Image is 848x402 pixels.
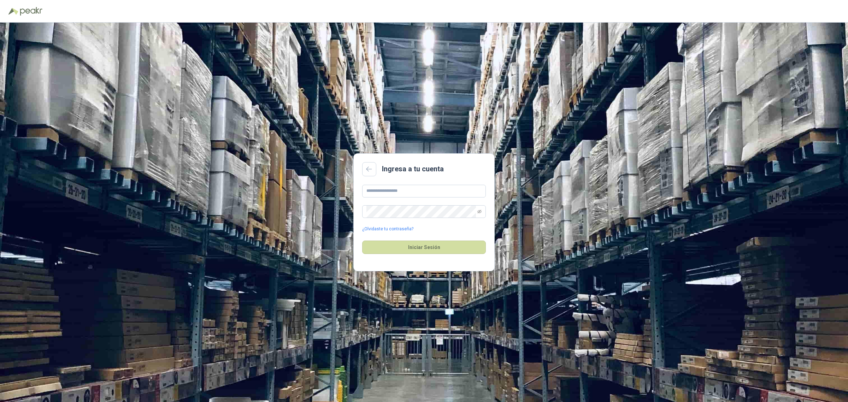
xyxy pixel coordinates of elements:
h2: Ingresa a tu cuenta [382,164,444,175]
img: Logo [8,8,18,15]
img: Peakr [20,7,42,16]
a: ¿Olvidaste tu contraseña? [362,226,413,232]
button: Iniciar Sesión [362,241,486,254]
span: eye-invisible [477,209,482,214]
